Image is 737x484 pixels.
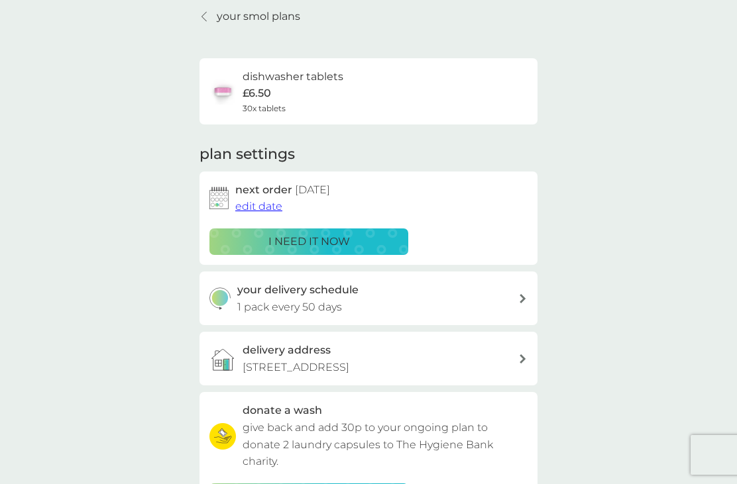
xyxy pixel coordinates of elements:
h3: donate a wash [243,402,322,419]
a: your smol plans [199,8,300,25]
span: edit date [235,200,282,213]
p: £6.50 [243,85,271,102]
p: 1 pack every 50 days [237,299,342,316]
a: delivery address[STREET_ADDRESS] [199,332,538,385]
img: dishwasher tablets [209,78,236,105]
span: [DATE] [295,183,330,196]
h2: next order [235,181,330,199]
p: i need it now [268,233,350,250]
span: 30x tablets [243,102,286,115]
h3: delivery address [243,342,331,359]
button: edit date [235,198,282,215]
p: [STREET_ADDRESS] [243,359,349,376]
p: give back and add 30p to your ongoing plan to donate 2 laundry capsules to The Hygiene Bank charity. [243,419,528,470]
button: your delivery schedule1 pack every 50 days [199,271,538,325]
h6: dishwasher tablets [243,68,343,85]
h2: plan settings [199,144,295,165]
p: your smol plans [217,8,300,25]
h3: your delivery schedule [237,281,359,299]
button: i need it now [209,228,408,255]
